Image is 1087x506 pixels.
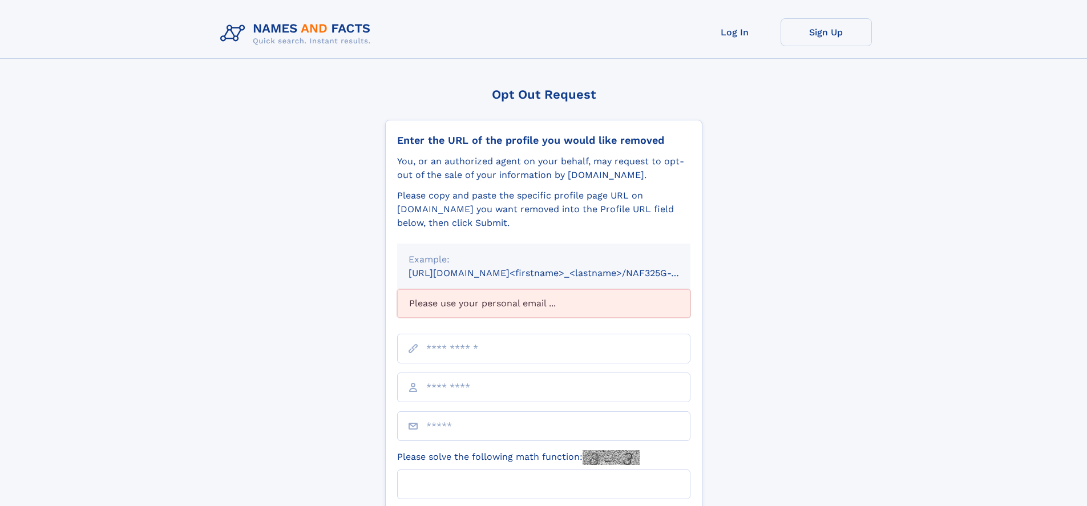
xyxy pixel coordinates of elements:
small: [URL][DOMAIN_NAME]<firstname>_<lastname>/NAF325G-xxxxxxxx [409,268,712,278]
a: Log In [689,18,781,46]
label: Please solve the following math function: [397,450,640,465]
img: Logo Names and Facts [216,18,380,49]
div: Enter the URL of the profile you would like removed [397,134,690,147]
div: You, or an authorized agent on your behalf, may request to opt-out of the sale of your informatio... [397,155,690,182]
div: Please use your personal email ... [397,289,690,318]
a: Sign Up [781,18,872,46]
div: Opt Out Request [385,87,702,102]
div: Please copy and paste the specific profile page URL on [DOMAIN_NAME] you want removed into the Pr... [397,189,690,230]
div: Example: [409,253,679,266]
